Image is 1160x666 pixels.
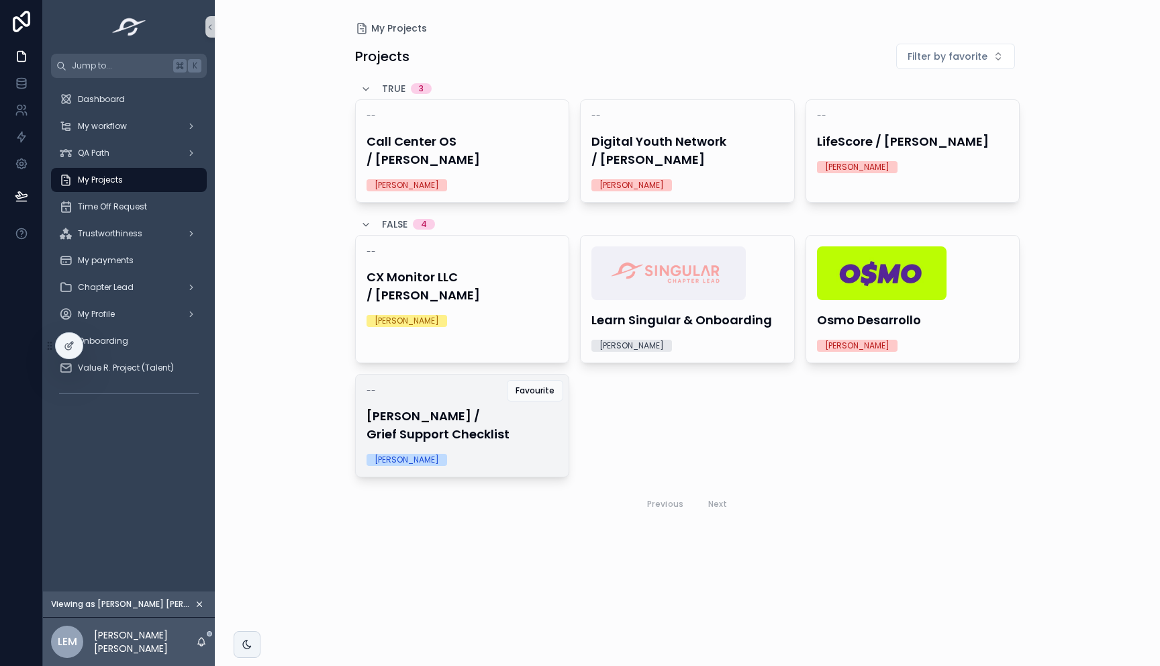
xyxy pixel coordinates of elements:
a: Onboarding [51,329,207,353]
div: 3 [419,83,424,94]
a: My payments [51,248,207,273]
a: Screenshot-2023-10-25-at-15.43.41.pngOsmo Desarrollo[PERSON_NAME] [806,235,1020,363]
span: Viewing as [PERSON_NAME] [PERSON_NAME] [51,599,192,610]
h4: [PERSON_NAME] / Grief Support Checklist [367,407,559,443]
div: [PERSON_NAME] [375,179,439,191]
a: --CX Monitor LLC / [PERSON_NAME][PERSON_NAME] [355,235,570,363]
a: --Digital Youth Network / [PERSON_NAME][PERSON_NAME] [580,99,795,203]
span: My Profile [78,309,115,320]
a: --Call Center OS / [PERSON_NAME][PERSON_NAME] [355,99,570,203]
span: LEM [58,634,77,650]
a: --LifeScore / [PERSON_NAME][PERSON_NAME] [806,99,1020,203]
span: QA Path [78,148,109,158]
a: Time Off Request [51,195,207,219]
p: [PERSON_NAME] [PERSON_NAME] [94,628,196,655]
span: My payments [78,255,134,266]
span: FALSE [382,218,407,231]
h4: Osmo Desarrollo [817,311,1009,329]
span: -- [367,385,376,396]
div: 4 [421,219,427,230]
h4: CX Monitor LLC / [PERSON_NAME] [367,268,559,304]
div: [PERSON_NAME] [599,179,664,191]
button: Select Button [896,44,1015,69]
div: [PERSON_NAME] [825,161,889,173]
span: Time Off Request [78,201,147,212]
div: [PERSON_NAME] [599,340,664,352]
a: My Projects [51,168,207,192]
div: [PERSON_NAME] [375,454,439,466]
h4: LifeScore / [PERSON_NAME] [817,132,1009,150]
span: K [189,60,200,71]
span: Value R. Project (Talent) [78,363,174,373]
img: Screenshot-2023-10-25-at-15.43.41.png [817,246,947,300]
a: Chapter Lead [51,275,207,299]
span: TRUE [382,82,405,95]
span: -- [367,246,376,257]
h4: Learn Singular & Onboarding [591,311,783,329]
h4: Call Center OS / [PERSON_NAME] [367,132,559,169]
a: QA Path [51,141,207,165]
span: Favourite [516,385,554,396]
a: --[PERSON_NAME] / Grief Support Checklist[PERSON_NAME]Favourite [355,374,570,477]
button: Jump to...K [51,54,207,78]
a: My Profile [51,302,207,326]
span: -- [367,111,376,122]
button: Favourite [507,380,563,401]
img: App logo [108,16,150,38]
a: My Projects [355,21,427,35]
span: Jump to... [72,60,168,71]
div: scrollable content [43,78,215,422]
span: Dashboard [78,94,125,105]
h4: Digital Youth Network / [PERSON_NAME] [591,132,783,169]
img: Singular-Chapter-Lead.png [591,246,746,300]
a: Value R. Project (Talent) [51,356,207,380]
div: [PERSON_NAME] [825,340,889,352]
h1: Projects [355,47,409,66]
span: Filter by favorite [908,50,987,63]
a: Dashboard [51,87,207,111]
span: My Projects [371,21,427,35]
span: Trustworthiness [78,228,142,239]
a: Trustworthiness [51,222,207,246]
span: Chapter Lead [78,282,134,293]
span: -- [591,111,601,122]
a: My workflow [51,114,207,138]
a: Singular-Chapter-Lead.pngLearn Singular & Onboarding[PERSON_NAME] [580,235,795,363]
span: Onboarding [78,336,128,346]
div: [PERSON_NAME] [375,315,439,327]
span: My workflow [78,121,127,132]
span: My Projects [78,175,123,185]
span: -- [817,111,826,122]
